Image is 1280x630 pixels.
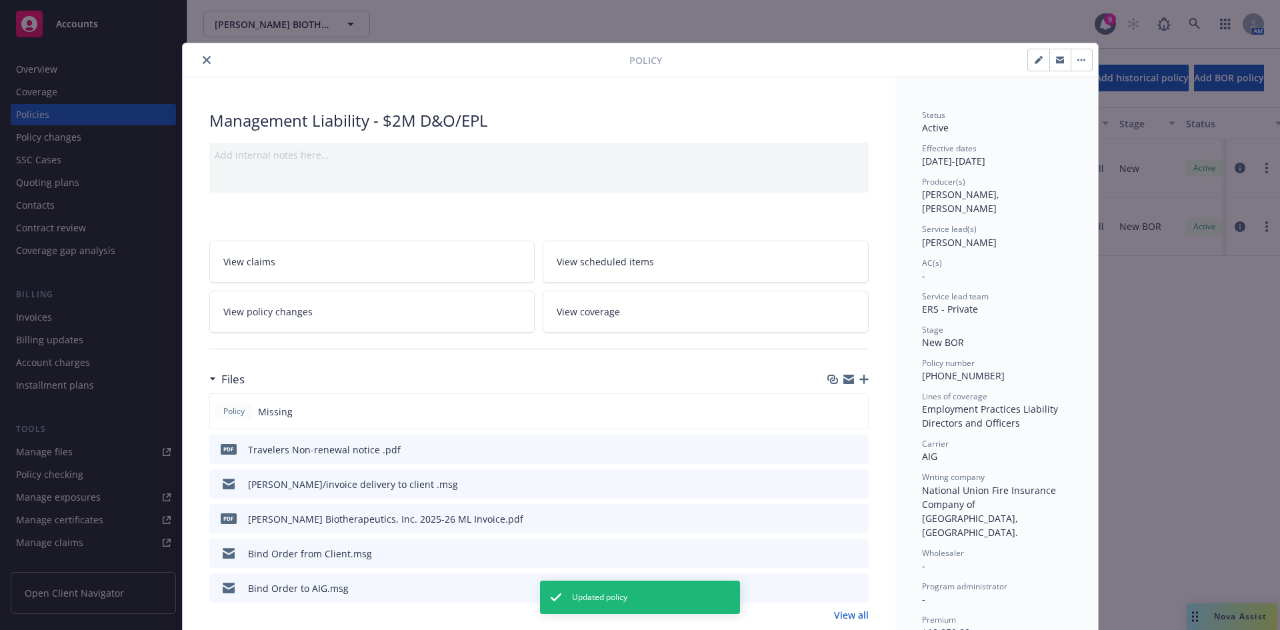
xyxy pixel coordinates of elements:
span: [PHONE_NUMBER] [922,369,1005,382]
span: National Union Fire Insurance Company of [GEOGRAPHIC_DATA], [GEOGRAPHIC_DATA]. [922,484,1059,539]
span: - [922,269,925,282]
a: View all [834,608,869,622]
span: Effective dates [922,143,977,154]
span: - [922,593,925,605]
span: New BOR [922,336,964,349]
button: download file [830,581,841,595]
a: View claims [209,241,535,283]
span: Policy [629,53,662,67]
button: preview file [851,477,863,491]
button: preview file [851,443,863,457]
button: download file [830,477,841,491]
div: Employment Practices Liability [922,402,1071,416]
div: Bind Order from Client.msg [248,547,372,561]
button: preview file [851,512,863,526]
span: [PERSON_NAME], [PERSON_NAME] [922,188,1002,215]
div: Management Liability - $2M D&O/EPL [209,109,869,132]
h3: Files [221,371,245,388]
button: preview file [851,581,863,595]
span: - [922,559,925,572]
span: Policy number [922,357,975,369]
span: Missing [258,405,293,419]
span: pdf [221,444,237,454]
span: Status [922,109,945,121]
div: Bind Order to AIG.msg [248,581,349,595]
span: Lines of coverage [922,391,987,402]
span: View policy changes [223,305,313,319]
span: Service lead(s) [922,223,977,235]
span: View coverage [557,305,620,319]
button: download file [830,512,841,526]
button: preview file [851,547,863,561]
span: Policy [221,405,247,417]
span: ERS - Private [922,303,978,315]
span: AC(s) [922,257,942,269]
span: View scheduled items [557,255,654,269]
div: Directors and Officers [922,416,1071,430]
button: download file [830,547,841,561]
div: [DATE] - [DATE] [922,143,1071,168]
span: View claims [223,255,275,269]
div: [PERSON_NAME] Biotherapeutics, Inc. 2025-26 ML Invoice.pdf [248,512,523,526]
div: Add internal notes here... [215,148,863,162]
a: View coverage [543,291,869,333]
div: Files [209,371,245,388]
span: AIG [922,450,937,463]
a: View scheduled items [543,241,869,283]
button: download file [830,443,841,457]
div: [PERSON_NAME]/invoice delivery to client .msg [248,477,458,491]
span: Carrier [922,438,949,449]
span: Producer(s) [922,176,965,187]
span: Stage [922,324,943,335]
span: pdf [221,513,237,523]
span: Program administrator [922,581,1007,592]
span: Wholesaler [922,547,964,559]
span: Premium [922,614,956,625]
a: View policy changes [209,291,535,333]
span: Updated policy [572,591,627,603]
span: Service lead team [922,291,989,302]
span: Writing company [922,471,985,483]
span: [PERSON_NAME] [922,236,997,249]
div: Travelers Non-renewal notice .pdf [248,443,401,457]
span: Active [922,121,949,134]
button: close [199,52,215,68]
